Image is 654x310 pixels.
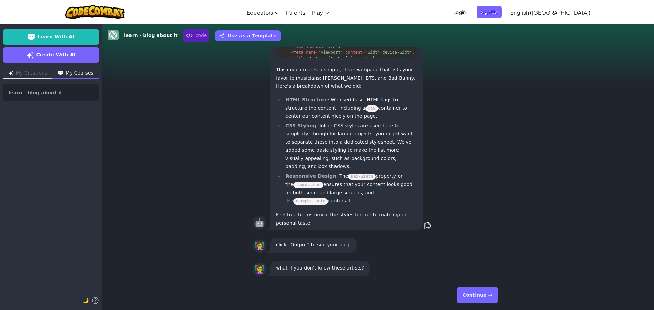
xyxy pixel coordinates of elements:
img: Icon [58,71,63,75]
span: Play [312,9,323,16]
span: learn - blog about it [9,90,62,95]
a: Educators [243,3,283,21]
img: Icon [28,34,35,40]
span: English ([GEOGRAPHIC_DATA]) [510,9,590,16]
a: Play [309,3,332,21]
span: Educators [247,9,273,16]
a: Create With AI [3,47,99,63]
a: learn - blog about it [3,84,99,101]
img: Icon [27,52,33,59]
button: My Creations [3,68,52,79]
button: Login [449,6,470,18]
a: English ([GEOGRAPHIC_DATA]) [507,3,594,21]
button: Sign Up [477,6,502,18]
img: CodeCombat logo [65,5,125,19]
span: 🌙 [83,298,89,303]
button: My Courses [52,68,99,79]
a: Learn With AI [3,29,99,45]
span: Learn With AI [37,33,74,40]
span: Create With AI [36,51,75,59]
img: Icon [9,71,13,75]
button: 🌙 [83,296,89,305]
a: Parents [283,3,309,21]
